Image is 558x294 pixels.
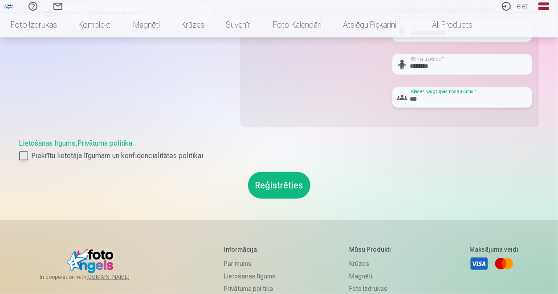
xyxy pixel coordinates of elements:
[469,254,489,274] a: Visa
[171,12,215,37] a: Krūzes
[19,139,76,147] a: Lietošanas līgums
[4,4,13,9] img: /fa1
[349,257,396,270] a: Krūzes
[469,245,518,254] h5: Maksājuma veidi
[332,12,407,37] a: Atslēgu piekariņi
[40,274,151,281] span: In cooperation with
[78,139,133,147] a: Privātuma politika
[262,12,332,37] a: Foto kalendāri
[19,151,539,161] label: Piekrītu lietotāja līgumam un konfidencialitātes politikai
[224,245,276,254] h5: Informācija
[19,138,539,161] div: ,
[122,12,171,37] a: Magnēti
[494,254,514,274] a: Mastercard
[224,270,276,282] a: Lietošanas līgums
[215,12,262,37] a: Suvenīri
[68,12,122,37] a: Komplekti
[224,257,276,270] a: Par mums
[349,245,396,254] h5: Mūsu produkti
[407,12,483,37] a: All products
[248,172,310,199] button: Reģistrēties
[86,274,151,281] a: [DOMAIN_NAME]
[349,270,396,282] a: Magnēti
